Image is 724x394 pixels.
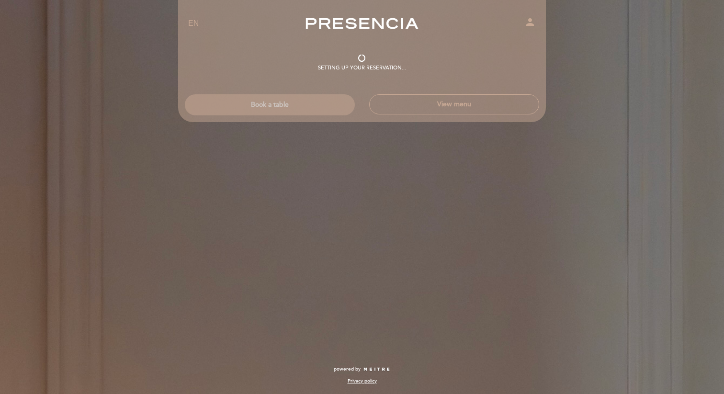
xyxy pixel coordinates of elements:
[334,366,361,372] span: powered by
[348,378,377,384] a: Privacy policy
[524,16,536,28] i: person
[363,367,390,372] img: MEITRE
[369,94,539,114] button: View menu
[334,366,390,372] a: powered by
[524,16,536,31] button: person
[318,64,406,72] div: Setting up your reservation...
[302,11,422,37] a: Restaurante Presencia
[185,94,355,115] button: Book a table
